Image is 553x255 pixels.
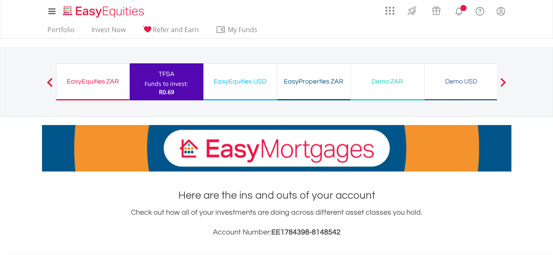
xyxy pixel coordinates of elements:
div: Demo ZAR [356,76,419,87]
img: thrive-v2.svg [405,4,419,17]
a: Refer and Earn [139,25,202,38]
img: vouchers-v2.svg [429,4,443,17]
span: Refer and Earn [153,25,199,34]
a: Notifications [448,2,469,19]
img: grid-menu-icon.svg [385,6,394,15]
div: TFSA [135,68,198,80]
div: Funds to invest: [145,80,188,88]
a: Home page [60,2,147,19]
a: Vouchers [424,2,448,17]
h1: Here are the ins and outs of your account [42,188,511,203]
h3: Account Number: [42,227,511,238]
a: AppsGrid [380,2,400,15]
span: My Funds [216,24,270,35]
div: EasyEquities USD [208,76,272,87]
div: Check out how all of your investments are doing across different asset classes you hold. [42,207,511,238]
a: Invest Now [88,25,129,38]
div: EasyEquities ZAR [61,76,124,87]
a: FAQ's and Support [469,2,490,19]
span: R0.69 [159,88,174,96]
img: EasyMortage Promotion Banner [42,125,511,172]
button: Next [495,82,511,90]
span: EE1784398-8148542 [271,228,341,236]
img: EasyEquities_Logo.png [61,5,147,19]
a: My Profile [490,2,511,20]
div: EasyProperties ZAR [282,76,345,87]
div: Demo USD [429,76,493,87]
button: Previous [42,82,58,90]
a: Portfolio [44,25,78,38]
